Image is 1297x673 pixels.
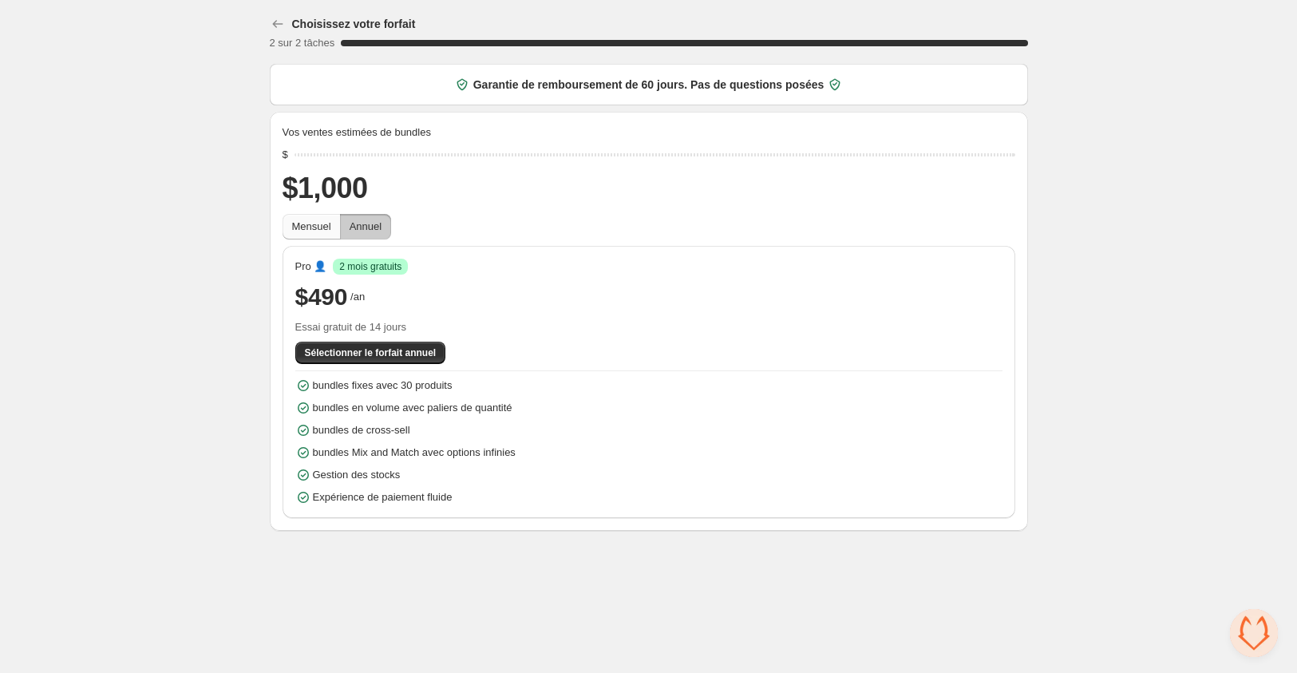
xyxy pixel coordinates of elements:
[313,400,512,416] span: bundles en volume avec paliers de quantité
[313,422,410,438] span: bundles de cross-sell
[283,147,288,163] div: $
[313,378,453,394] span: bundles fixes avec 30 produits
[283,169,1015,208] h2: $1,000
[283,125,431,141] span: Vos ventes estimées de bundles
[305,346,437,359] span: Sélectionner le forfait annuel
[473,77,824,93] span: Garantie de remboursement de 60 jours. Pas de questions posées
[295,319,1002,335] span: Essai gratuit de 14 jours
[313,445,516,461] span: bundles Mix and Match avec options infinies
[283,214,341,240] button: Mensuel
[292,220,331,232] span: Mensuel
[295,259,327,275] span: Pro 👤
[340,214,391,240] button: Annuel
[295,342,446,364] button: Sélectionner le forfait annuel
[292,16,416,32] h3: Choisissez votre forfait
[350,220,382,232] span: Annuel
[313,467,401,483] span: Gestion des stocks
[339,260,401,273] span: 2 mois gratuits
[270,37,335,49] span: 2 sur 2 tâches
[350,289,365,305] span: /an
[313,489,453,505] span: Expérience de paiement fluide
[1230,609,1278,657] div: Ouvrir le chat
[295,281,348,313] span: $490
